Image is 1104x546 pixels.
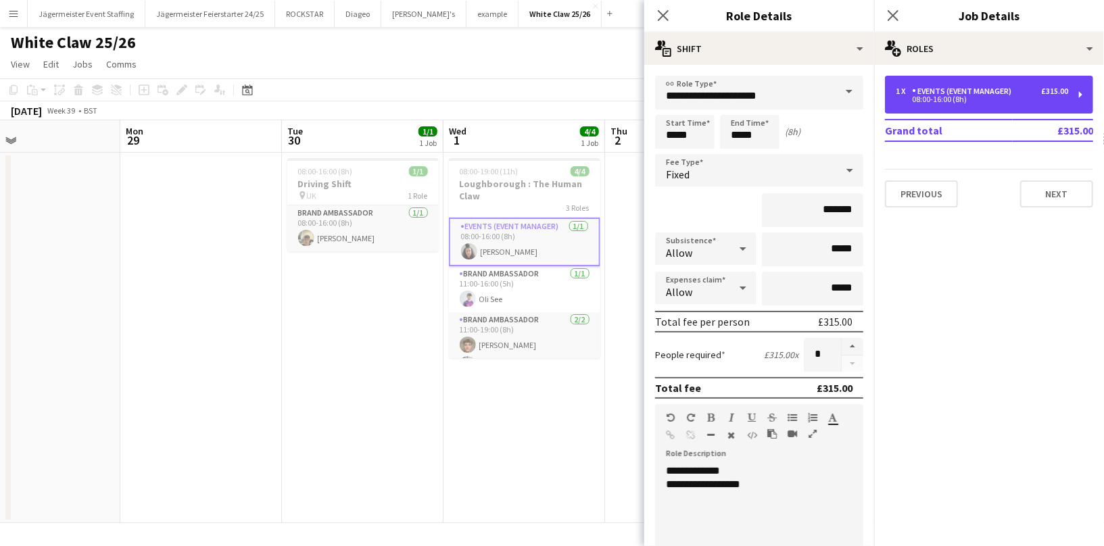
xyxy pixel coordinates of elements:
div: 08:00-16:00 (8h) [896,96,1068,103]
div: Total fee per person [655,315,750,328]
span: 4/4 [580,126,599,136]
button: White Claw 25/26 [519,1,602,27]
button: Redo [686,412,696,423]
button: Clear Formatting [727,430,736,441]
app-job-card: 08:00-16:00 (8h)1/1Driving Shift UK1 RoleBrand Ambassador1/108:00-16:00 (8h)[PERSON_NAME] [287,158,439,251]
div: 1 x [896,86,912,96]
app-card-role: Brand Ambassador2/211:00-19:00 (8h)[PERSON_NAME] [449,312,600,378]
button: Increase [842,338,863,355]
button: Jägermeister Event Staffing [28,1,145,27]
span: Edit [43,58,59,70]
span: 1/1 [409,166,428,176]
button: Paste as plain text [767,428,777,439]
button: Insert video [788,428,797,439]
div: £315.00 [1041,86,1068,96]
button: Underline [747,412,757,423]
div: Total fee [655,381,701,395]
span: 1 [447,132,466,148]
span: 08:00-16:00 (8h) [298,166,353,176]
div: (8h) [785,126,800,138]
button: Undo [666,412,675,423]
span: UK [307,191,317,201]
h3: Driving Shift [287,178,439,190]
span: 29 [124,132,143,148]
div: £315.00 [818,315,853,328]
div: Events (Event Manager) [912,86,1017,96]
span: 4/4 [571,166,590,176]
button: Fullscreen [808,428,817,439]
div: [DATE] [11,104,42,118]
span: View [11,58,30,70]
span: Allow [666,246,692,259]
app-card-role: Brand Ambassador1/108:00-16:00 (8h)[PERSON_NAME] [287,205,439,251]
a: Comms [101,55,142,73]
app-job-card: 08:00-19:00 (11h)4/4Loughborough : The Human Claw3 RolesEvents (Event Manager)1/108:00-16:00 (8h)... [449,158,600,358]
h3: Job Details [874,7,1104,24]
app-card-role: Events (Event Manager)1/108:00-16:00 (8h)[PERSON_NAME] [449,218,600,266]
button: Horizontal Line [706,430,716,441]
button: Jägermeister Feierstarter 24/25 [145,1,275,27]
button: Bold [706,412,716,423]
span: 30 [285,132,303,148]
div: 1 Job [581,138,598,148]
span: Allow [666,285,692,299]
a: Jobs [67,55,98,73]
span: Week 39 [45,105,78,116]
button: Strikethrough [767,412,777,423]
button: Text Color [828,412,838,423]
app-card-role: Brand Ambassador1/111:00-16:00 (5h)Oli See [449,266,600,312]
div: £315.00 [817,381,853,395]
button: example [466,1,519,27]
button: HTML Code [747,430,757,441]
div: Roles [874,32,1104,65]
span: Thu [610,125,627,137]
div: 1 Job [419,138,437,148]
button: ROCKSTAR [275,1,335,27]
td: Grand total [885,120,1013,141]
h3: Role Details [644,7,874,24]
div: Shift [644,32,874,65]
span: Tue [287,125,303,137]
span: Jobs [72,58,93,70]
button: Ordered List [808,412,817,423]
td: £315.00 [1013,120,1093,141]
span: Mon [126,125,143,137]
span: Fixed [666,168,690,181]
span: 3 Roles [567,203,590,213]
button: Unordered List [788,412,797,423]
div: £315.00 x [764,349,798,361]
div: BST [84,105,97,116]
span: Comms [106,58,137,70]
span: 2 [608,132,627,148]
button: Next [1020,180,1093,207]
span: 08:00-19:00 (11h) [460,166,519,176]
span: Wed [449,125,466,137]
label: People required [655,349,725,361]
span: 1/1 [418,126,437,136]
span: 1 Role [408,191,428,201]
h3: Loughborough : The Human Claw [449,178,600,202]
button: [PERSON_NAME]'s [381,1,466,27]
button: Previous [885,180,958,207]
a: Edit [38,55,64,73]
button: Diageo [335,1,381,27]
button: Italic [727,412,736,423]
h1: White Claw 25/26 [11,32,136,53]
a: View [5,55,35,73]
